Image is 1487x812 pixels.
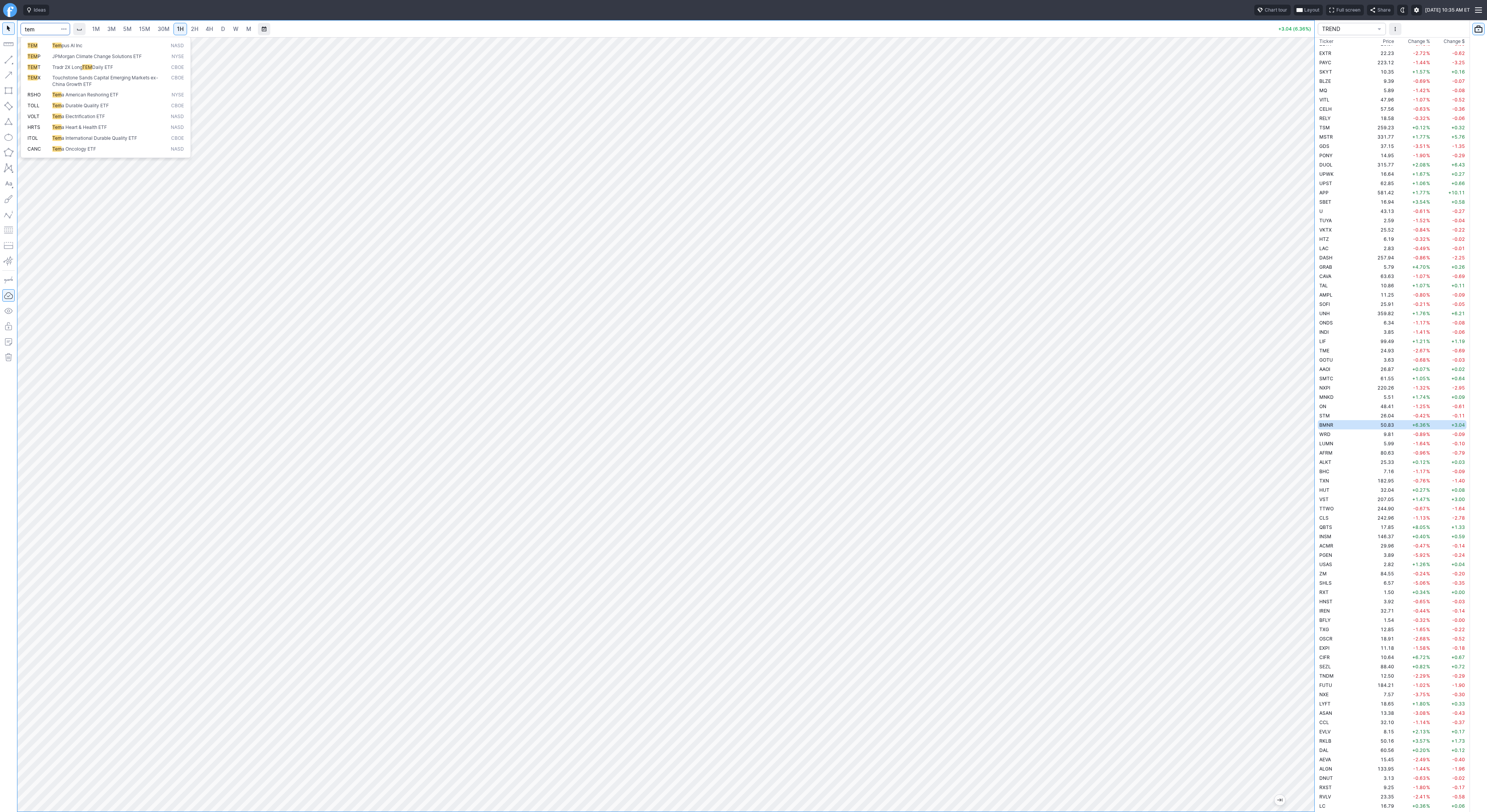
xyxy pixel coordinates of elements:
[1452,273,1465,279] span: -0.69
[1319,329,1329,335] span: INDI
[233,26,239,32] span: W
[1425,6,1470,14] span: [DATE] 10:35 AM ET
[27,135,38,141] span: ITOL
[52,53,142,59] span: JPMorgan Climate Change Solutions ETF
[187,23,202,35] a: 2H
[1413,348,1426,354] span: -2.67
[1319,134,1333,140] span: MSTR
[1319,227,1332,233] span: VKTX
[2,146,15,159] button: Polygon
[1413,227,1426,233] span: -0.84
[1413,273,1426,279] span: -1.07
[1412,366,1426,372] span: +0.07
[1319,292,1332,298] span: AMPL
[1367,104,1396,113] td: 57.56
[2,84,15,97] button: Rectangle
[52,135,62,141] span: Tem
[2,100,15,112] button: Rotated rectangle
[2,193,15,205] button: Brush
[2,177,15,190] button: Text
[191,26,198,32] span: 2H
[1426,153,1430,158] span: %
[1426,273,1430,279] span: %
[1451,69,1465,75] span: +0.16
[1413,245,1426,251] span: -0.49
[1452,143,1465,149] span: -1.35
[1426,69,1430,75] span: %
[1413,115,1426,121] span: -0.32
[1413,78,1426,84] span: -0.69
[27,43,38,48] span: TEM
[136,23,154,35] a: 15M
[1412,134,1426,140] span: +1.77
[1367,234,1396,244] td: 6.19
[242,23,255,35] a: M
[1408,38,1430,45] span: Change %
[1451,125,1465,130] span: +0.32
[52,75,158,87] span: Touchstone Sands Capital Emerging Markets ex-China Growth ETF
[258,23,270,35] button: Range
[1319,162,1332,168] span: DUOL
[120,23,135,35] a: 5M
[1265,6,1287,14] span: Chart tour
[1367,355,1396,364] td: 3.63
[139,26,150,32] span: 15M
[1278,27,1311,31] p: +3.04 (6.36%)
[1451,134,1465,140] span: +5.76
[1426,60,1430,65] span: %
[1319,78,1331,84] span: BLZE
[2,224,15,236] button: Fibonacci retracements
[1426,320,1430,326] span: %
[1367,346,1396,355] td: 24.93
[1367,95,1396,104] td: 47.96
[23,5,49,15] button: Ideas
[21,37,191,158] div: Search
[173,23,187,35] a: 1H
[2,208,15,221] button: Elliott waves
[1412,283,1426,288] span: +1.07
[1367,76,1396,86] td: 9.39
[1451,283,1465,288] span: +0.11
[1426,366,1430,372] span: %
[1452,60,1465,65] span: -3.25
[1326,5,1364,15] button: Full screen
[1452,50,1465,56] span: -0.62
[92,26,100,32] span: 1M
[2,351,15,364] button: Remove all autosaved drawings
[1322,25,1374,33] span: TREND
[1452,292,1465,298] span: -0.09
[171,75,184,88] span: CBOE
[2,255,15,267] button: Anchored VWAP
[177,26,184,32] span: 1H
[3,3,17,17] a: Finviz.com
[1367,364,1396,374] td: 26.87
[1367,318,1396,327] td: 6.34
[1367,48,1396,58] td: 22.23
[1412,199,1426,205] span: +3.54
[1413,320,1426,326] span: -1.17
[62,103,109,108] span: a Durable Quality ETF
[1426,208,1430,214] span: %
[104,23,119,35] a: 3M
[52,43,62,48] span: Tem
[1319,264,1332,270] span: GRAB
[1319,366,1330,372] span: AAOI
[38,64,41,70] span: T
[1426,283,1430,288] span: %
[2,239,15,252] button: Position
[1367,169,1396,179] td: 16.64
[1367,327,1396,336] td: 3.85
[2,69,15,81] button: Arrow
[1413,88,1426,93] span: -1.42
[62,135,137,141] span: a International Durable Quality ETF
[27,64,38,70] span: TEM
[1383,38,1394,45] div: Price
[62,124,107,130] span: a Heart & Health ETF
[1319,69,1332,75] span: SKYT
[1413,153,1426,158] span: -1.90
[1319,97,1329,103] span: VITL
[1426,338,1430,344] span: %
[1367,123,1396,132] td: 259.23
[1319,320,1333,326] span: ONDS
[1319,38,1333,45] div: Ticker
